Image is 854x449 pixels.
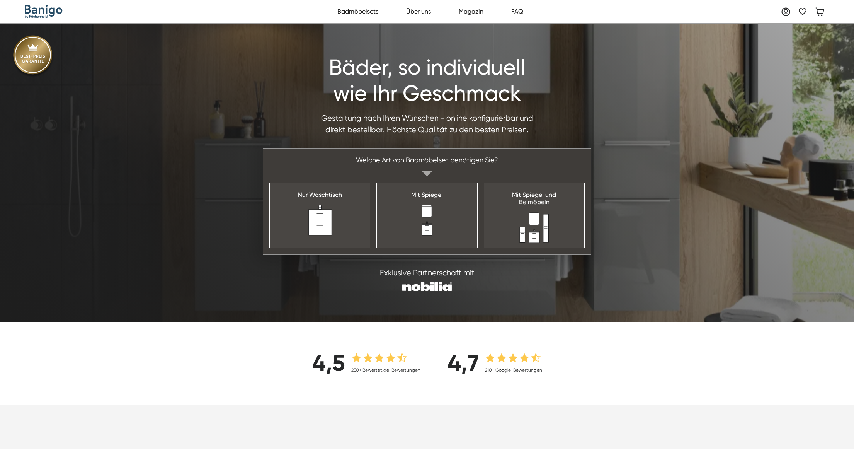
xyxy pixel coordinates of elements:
[333,4,383,19] a: Badmöbelsets
[454,4,488,19] a: Magazin
[507,4,527,19] a: FAQ
[319,113,535,136] div: Gestaltung nach Ihren Wünschen - online konfigurierbar und direkt bestellbar. Höchste Qualität zu...
[512,191,556,206] div: Mit Spiegel und Beimöbeln
[411,191,443,198] div: Mit Spiegel
[298,191,342,198] div: Nur Waschtisch
[484,183,585,248] a: Mit Spiegel undBeimöbeln
[319,55,535,106] h1: Bäder, so individuell wie Ihr Geschmack
[312,354,345,372] div: 4,5
[485,367,542,374] div: 210+ Google-Bewertungen
[402,4,435,19] a: Über uns
[269,183,370,248] a: Nur Waschtisch
[25,5,63,19] a: home
[447,354,479,372] div: 4,7
[351,367,420,374] div: 250+ Bewertet.de-Bewertungen
[447,353,542,374] a: 4,7210+ Google-Bewertungen
[380,267,475,279] div: Exklusive Partnerschaft mit
[312,353,420,374] a: 4,5250+ Bewertet.de-Bewertungen
[376,183,477,248] a: Mit Spiegel
[350,149,504,171] div: Welche Art von Badmöbelset benötigen Sie?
